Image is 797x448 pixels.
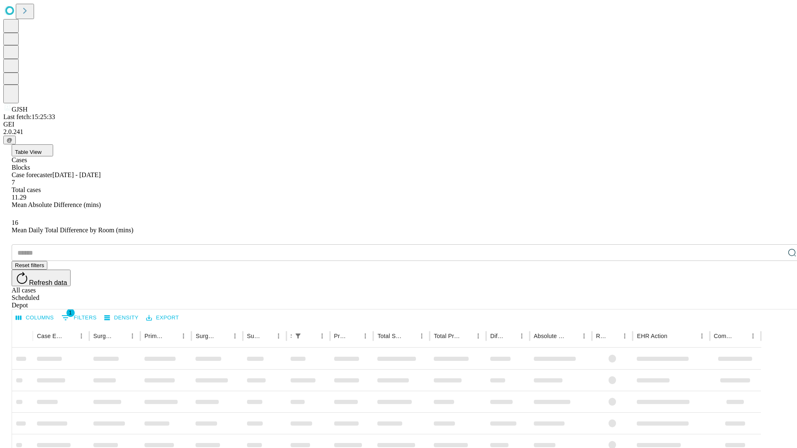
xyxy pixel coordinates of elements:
span: 16 [12,219,18,226]
span: Table View [15,149,42,155]
button: Menu [273,330,284,342]
span: 1 [66,309,75,317]
button: Menu [578,330,590,342]
button: Sort [115,330,127,342]
span: Mean Absolute Difference (mins) [12,201,101,208]
button: Show filters [292,330,304,342]
div: 1 active filter [292,330,304,342]
div: Total Predicted Duration [434,333,460,339]
span: [DATE] - [DATE] [52,171,100,178]
button: Sort [404,330,416,342]
button: Menu [516,330,528,342]
button: Show filters [59,311,99,324]
button: Menu [696,330,708,342]
button: Sort [348,330,359,342]
button: Menu [747,330,759,342]
button: Sort [64,330,76,342]
button: Menu [178,330,189,342]
button: Menu [472,330,484,342]
button: Menu [229,330,241,342]
div: Scheduled In Room Duration [291,333,291,339]
div: 2.0.241 [3,128,794,136]
button: Sort [504,330,516,342]
button: Table View [12,144,53,156]
div: GEI [3,121,794,128]
div: Difference [490,333,504,339]
button: Sort [668,330,680,342]
span: Case forecaster [12,171,52,178]
span: Last fetch: 15:25:33 [3,113,55,120]
span: 11.29 [12,194,26,201]
div: Surgeon Name [93,333,114,339]
div: Primary Service [144,333,165,339]
div: Resolved in EHR [596,333,607,339]
button: Menu [76,330,87,342]
span: @ [7,137,12,143]
div: Absolute Difference [534,333,566,339]
button: Sort [261,330,273,342]
span: GJSH [12,106,27,113]
span: Mean Daily Total Difference by Room (mins) [12,226,133,234]
button: Menu [127,330,138,342]
button: Sort [166,330,178,342]
button: Menu [316,330,328,342]
div: EHR Action [637,333,667,339]
div: Case Epic Id [37,333,63,339]
span: Refresh data [29,279,67,286]
button: Menu [416,330,428,342]
button: Sort [218,330,229,342]
button: Reset filters [12,261,47,270]
div: Surgery Name [196,333,216,339]
div: Surgery Date [247,333,260,339]
button: Menu [619,330,631,342]
button: Export [144,312,181,324]
button: Sort [736,330,747,342]
span: 7 [12,179,15,186]
button: Menu [359,330,371,342]
div: Predicted In Room Duration [334,333,347,339]
button: Refresh data [12,270,71,286]
span: Total cases [12,186,41,193]
button: Sort [607,330,619,342]
button: Sort [305,330,316,342]
button: Sort [567,330,578,342]
div: Comments [714,333,735,339]
div: Total Scheduled Duration [377,333,403,339]
button: @ [3,136,16,144]
span: Reset filters [15,262,44,268]
button: Select columns [14,312,56,324]
button: Sort [461,330,472,342]
button: Density [102,312,141,324]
